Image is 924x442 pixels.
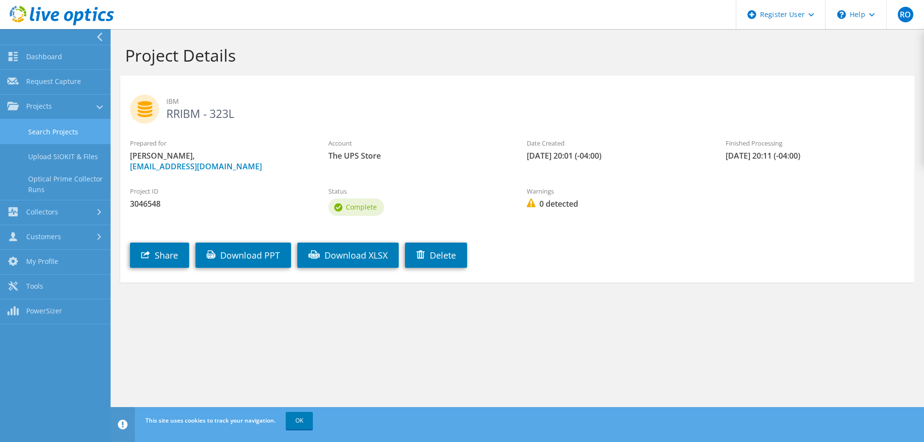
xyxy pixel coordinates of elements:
h2: RRIBM - 323L [130,95,905,119]
span: [DATE] 20:01 (-04:00) [527,150,706,161]
span: Complete [346,202,377,212]
span: This site uses cookies to track your navigation. [146,416,276,425]
label: Finished Processing [726,138,905,148]
a: Download XLSX [297,243,399,268]
label: Date Created [527,138,706,148]
a: Delete [405,243,467,268]
a: OK [286,412,313,429]
label: Project ID [130,186,309,196]
h1: Project Details [125,45,905,65]
a: Download PPT [195,243,291,268]
svg: \n [837,10,846,19]
span: The UPS Store [328,150,507,161]
a: Share [130,243,189,268]
label: Warnings [527,186,706,196]
label: Status [328,186,507,196]
label: Account [328,138,507,148]
span: RO [898,7,913,22]
a: [EMAIL_ADDRESS][DOMAIN_NAME] [130,161,262,172]
label: Prepared for [130,138,309,148]
span: 0 detected [527,198,706,209]
span: [DATE] 20:11 (-04:00) [726,150,905,161]
span: [PERSON_NAME], [130,150,309,172]
span: 3046548 [130,198,309,209]
span: IBM [166,96,905,107]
